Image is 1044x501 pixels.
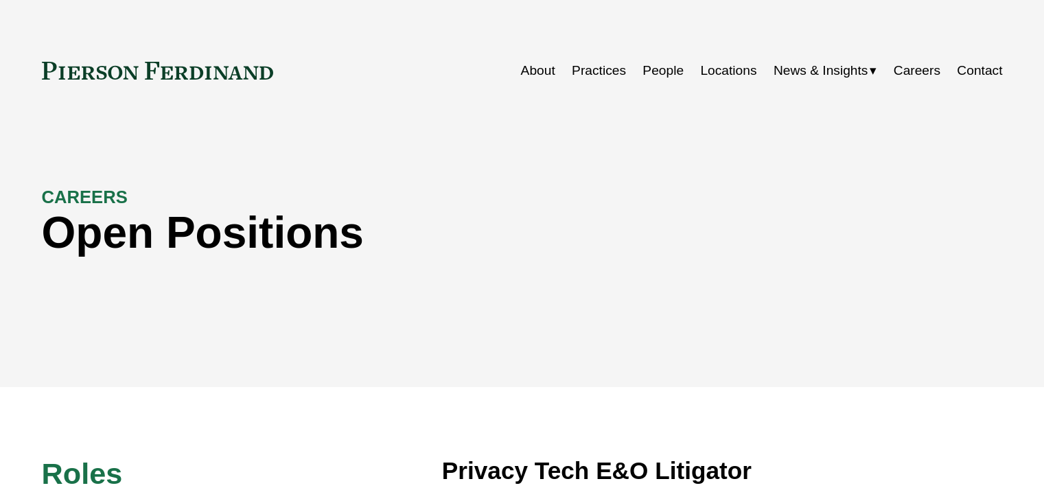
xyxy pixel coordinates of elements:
[42,187,128,207] strong: CAREERS
[774,58,877,84] a: folder dropdown
[957,58,1002,84] a: Contact
[442,456,1003,486] h3: Privacy Tech E&O Litigator
[521,58,555,84] a: About
[894,58,940,84] a: Careers
[700,58,756,84] a: Locations
[42,457,123,490] span: Roles
[572,58,626,84] a: Practices
[642,58,684,84] a: People
[42,208,763,258] h1: Open Positions
[774,59,868,83] span: News & Insights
